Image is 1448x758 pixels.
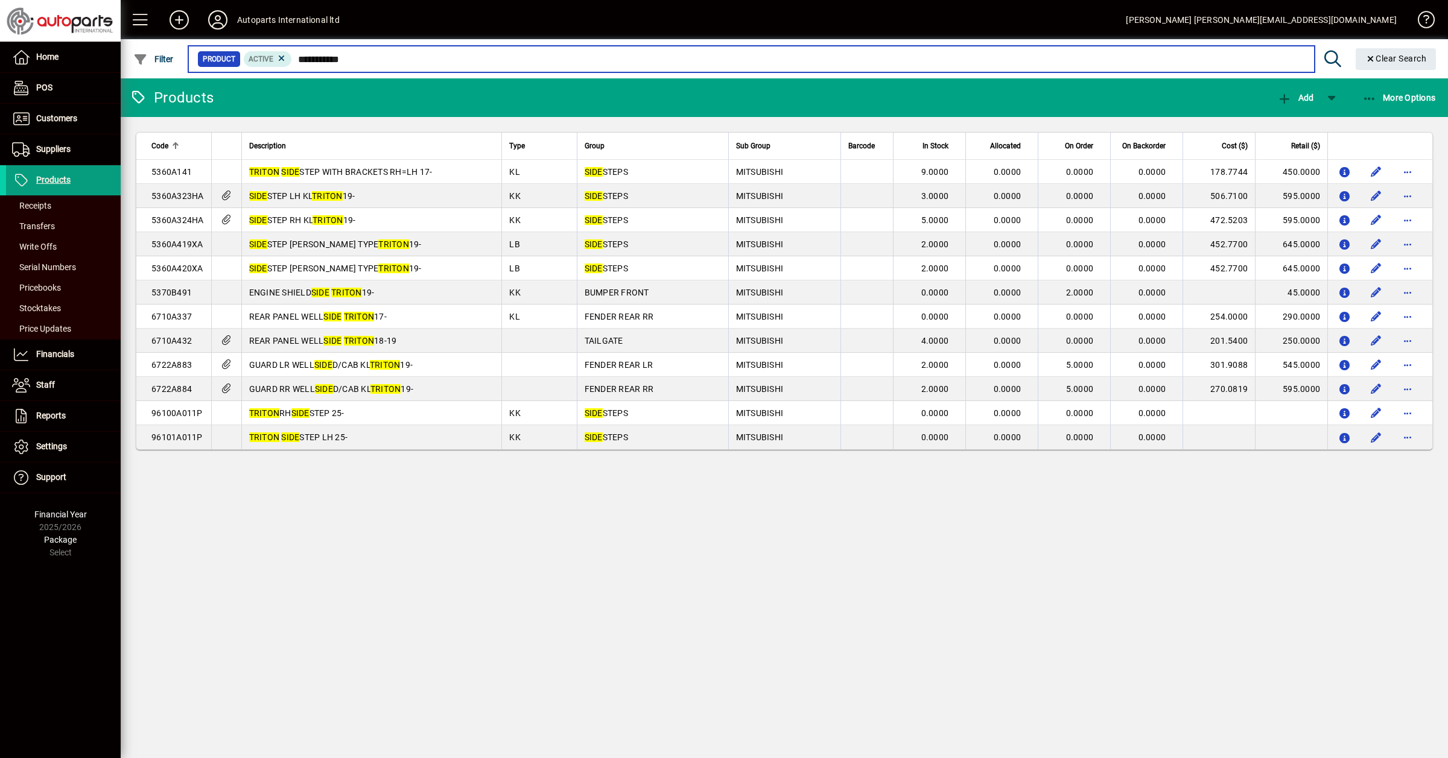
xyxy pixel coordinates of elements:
[1066,239,1094,249] span: 0.0000
[203,53,235,65] span: Product
[736,191,784,201] span: MITSUBISHI
[344,312,375,321] em: TRITON
[1367,162,1386,182] button: Edit
[1122,139,1166,153] span: On Backorder
[12,201,51,210] span: Receipts
[151,288,192,297] span: 5370B491
[249,408,345,418] span: RH STEP 25-
[249,167,433,177] span: STEP WITH BRACKETS RH=LH 17-
[1255,305,1327,329] td: 290.0000
[237,10,340,30] div: Autoparts International ltd
[585,288,649,297] span: BUMPER FRONT
[12,324,71,333] span: Price Updates
[1398,259,1417,278] button: More options
[994,191,1021,201] span: 0.0000
[736,336,784,346] span: MITSUBISHI
[1138,360,1166,370] span: 0.0000
[585,264,628,273] span: STEPS
[922,139,948,153] span: In Stock
[509,288,521,297] span: KK
[249,432,348,442] span: STEP LH 25-
[151,239,203,249] span: 5360A419XA
[585,432,603,442] em: SIDE
[1255,208,1327,232] td: 595.0000
[1367,307,1386,326] button: Edit
[848,139,875,153] span: Barcode
[1356,48,1437,70] button: Clear
[1398,331,1417,350] button: More options
[249,215,356,225] span: STEP RH KL 19-
[1066,215,1094,225] span: 0.0000
[323,312,341,321] em: SIDE
[973,139,1032,153] div: Allocated
[151,360,192,370] span: 6722A883
[1398,403,1417,423] button: More options
[585,215,628,225] span: STEPS
[249,239,422,249] span: STEP [PERSON_NAME] TYPE 19-
[1277,93,1313,103] span: Add
[1126,10,1397,30] div: [PERSON_NAME] [PERSON_NAME][EMAIL_ADDRESS][DOMAIN_NAME]
[151,191,204,201] span: 5360A323HA
[151,312,192,321] span: 6710A337
[36,144,71,154] span: Suppliers
[1066,264,1094,273] span: 0.0000
[6,104,121,134] a: Customers
[921,288,949,297] span: 0.0000
[249,432,280,442] em: TRITON
[585,264,603,273] em: SIDE
[6,134,121,165] a: Suppliers
[509,139,525,153] span: Type
[6,42,121,72] a: Home
[378,264,409,273] em: TRITON
[331,288,362,297] em: TRITON
[249,191,355,201] span: STEP LH KL 19-
[151,215,204,225] span: 5360A324HA
[921,432,949,442] span: 0.0000
[736,167,784,177] span: MITSUBISHI
[1398,283,1417,302] button: More options
[6,216,121,236] a: Transfers
[1398,186,1417,206] button: More options
[151,336,192,346] span: 6710A432
[1398,379,1417,399] button: More options
[1138,432,1166,442] span: 0.0000
[151,432,203,442] span: 96101A011P
[509,139,569,153] div: Type
[585,191,628,201] span: STEPS
[994,264,1021,273] span: 0.0000
[311,288,329,297] em: SIDE
[1255,280,1327,305] td: 45.0000
[1367,259,1386,278] button: Edit
[1362,93,1436,103] span: More Options
[1367,186,1386,206] button: Edit
[12,221,55,231] span: Transfers
[736,432,784,442] span: MITSUBISHI
[151,408,203,418] span: 96100A011P
[1183,353,1255,377] td: 301.9088
[249,408,280,418] em: TRITON
[585,191,603,201] em: SIDE
[1138,167,1166,177] span: 0.0000
[1398,428,1417,447] button: More options
[921,312,949,321] span: 0.0000
[585,239,603,249] em: SIDE
[36,472,66,482] span: Support
[151,139,168,153] span: Code
[736,215,784,225] span: MITSUBISHI
[994,239,1021,249] span: 0.0000
[1183,329,1255,353] td: 201.5400
[585,215,603,225] em: SIDE
[1367,379,1386,399] button: Edit
[1255,160,1327,184] td: 450.0000
[36,52,59,62] span: Home
[994,288,1021,297] span: 0.0000
[378,239,409,249] em: TRITON
[848,139,886,153] div: Barcode
[6,73,121,103] a: POS
[585,139,605,153] span: Group
[585,408,603,418] em: SIDE
[1138,336,1166,346] span: 0.0000
[249,55,273,63] span: Active
[36,113,77,123] span: Customers
[6,318,121,339] a: Price Updates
